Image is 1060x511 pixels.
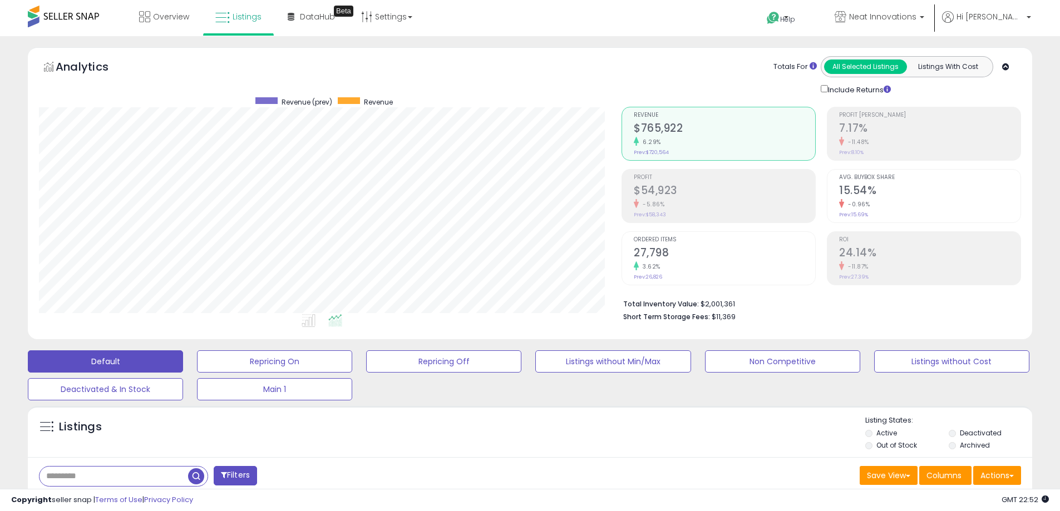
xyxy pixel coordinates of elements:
[839,149,864,156] small: Prev: 8.10%
[705,350,860,373] button: Non Competitive
[233,11,262,22] span: Listings
[860,466,918,485] button: Save View
[28,350,183,373] button: Default
[639,138,661,146] small: 6.29%
[535,350,691,373] button: Listings without Min/Max
[960,428,1002,438] label: Deactivated
[973,466,1021,485] button: Actions
[906,59,989,74] button: Listings With Cost
[282,97,332,107] span: Revenue (prev)
[623,299,699,309] b: Total Inventory Value:
[634,149,669,156] small: Prev: $720,564
[844,138,869,146] small: -11.48%
[712,311,736,322] span: $11,369
[812,83,904,96] div: Include Returns
[839,274,869,280] small: Prev: 27.39%
[197,350,352,373] button: Repricing On
[634,237,815,243] span: Ordered Items
[839,175,1020,181] span: Avg. Buybox Share
[957,11,1023,22] span: Hi [PERSON_NAME]
[780,14,795,24] span: Help
[639,200,664,209] small: -5.86%
[926,470,962,481] span: Columns
[849,11,916,22] span: Neat Innovations
[11,495,193,505] div: seller snap | |
[639,262,660,271] small: 3.62%
[634,274,662,280] small: Prev: 26,826
[960,440,990,450] label: Archived
[197,378,352,400] button: Main 1
[839,184,1020,199] h2: 15.54%
[56,59,130,77] h5: Analytics
[839,246,1020,261] h2: 24.14%
[11,494,52,505] strong: Copyright
[364,97,393,107] span: Revenue
[844,200,870,209] small: -0.96%
[214,466,257,485] button: Filters
[1002,494,1049,505] span: 2025-10-14 22:52 GMT
[824,59,907,74] button: All Selected Listings
[623,296,1013,310] li: $2,001,361
[153,11,189,22] span: Overview
[942,11,1031,36] a: Hi [PERSON_NAME]
[634,184,815,199] h2: $54,923
[865,415,1032,426] p: Listing States:
[773,62,817,72] div: Totals For
[874,350,1029,373] button: Listings without Cost
[634,246,815,261] h2: 27,798
[144,494,193,505] a: Privacy Policy
[634,122,815,137] h2: $765,922
[839,237,1020,243] span: ROI
[300,11,335,22] span: DataHub
[366,350,521,373] button: Repricing Off
[634,112,815,118] span: Revenue
[623,312,710,321] b: Short Term Storage Fees:
[876,428,897,438] label: Active
[28,378,183,400] button: Deactivated & In Stock
[876,440,917,450] label: Out of Stock
[59,419,102,435] h5: Listings
[839,112,1020,118] span: Profit [PERSON_NAME]
[634,211,666,218] small: Prev: $58,343
[758,3,817,36] a: Help
[766,11,780,25] i: Get Help
[844,262,869,271] small: -11.87%
[839,211,868,218] small: Prev: 15.69%
[334,6,353,17] div: Tooltip anchor
[839,122,1020,137] h2: 7.17%
[95,494,142,505] a: Terms of Use
[919,466,972,485] button: Columns
[634,175,815,181] span: Profit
